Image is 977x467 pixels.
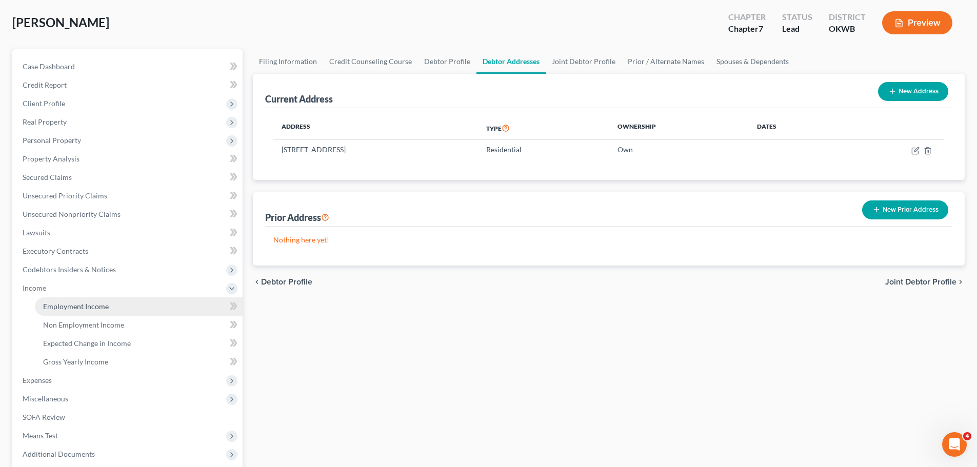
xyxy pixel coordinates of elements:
[418,49,476,74] a: Debtor Profile
[862,200,948,219] button: New Prior Address
[23,80,67,89] span: Credit Report
[14,57,243,76] a: Case Dashboard
[253,278,312,286] button: chevron_left Debtor Profile
[728,11,766,23] div: Chapter
[43,357,108,366] span: Gross Yearly Income
[273,116,478,140] th: Address
[14,168,243,187] a: Secured Claims
[265,211,329,224] div: Prior Address
[942,432,967,457] iframe: Intercom live chat
[43,302,109,311] span: Employment Income
[23,431,58,440] span: Means Test
[253,278,261,286] i: chevron_left
[609,140,749,159] td: Own
[14,187,243,205] a: Unsecured Priority Claims
[609,116,749,140] th: Ownership
[23,173,72,181] span: Secured Claims
[14,408,243,427] a: SOFA Review
[476,49,546,74] a: Debtor Addresses
[878,82,948,101] button: New Address
[35,316,243,334] a: Non Employment Income
[261,278,312,286] span: Debtor Profile
[478,116,609,140] th: Type
[265,93,333,105] div: Current Address
[253,49,323,74] a: Filing Information
[23,265,116,274] span: Codebtors Insiders & Notices
[963,432,971,440] span: 4
[728,23,766,35] div: Chapter
[23,117,67,126] span: Real Property
[35,353,243,371] a: Gross Yearly Income
[35,297,243,316] a: Employment Income
[885,278,956,286] span: Joint Debtor Profile
[759,24,763,33] span: 7
[478,140,609,159] td: Residential
[749,116,840,140] th: Dates
[14,205,243,224] a: Unsecured Nonpriority Claims
[23,62,75,71] span: Case Dashboard
[323,49,418,74] a: Credit Counseling Course
[12,15,109,30] span: [PERSON_NAME]
[35,334,243,353] a: Expected Change in Income
[882,11,952,34] button: Preview
[23,210,121,218] span: Unsecured Nonpriority Claims
[23,228,50,237] span: Lawsuits
[546,49,622,74] a: Joint Debtor Profile
[23,136,81,145] span: Personal Property
[273,140,478,159] td: [STREET_ADDRESS]
[23,99,65,108] span: Client Profile
[23,154,79,163] span: Property Analysis
[23,413,65,421] span: SOFA Review
[14,242,243,260] a: Executory Contracts
[43,320,124,329] span: Non Employment Income
[23,191,107,200] span: Unsecured Priority Claims
[782,11,812,23] div: Status
[23,450,95,458] span: Additional Documents
[622,49,710,74] a: Prior / Alternate Names
[14,76,243,94] a: Credit Report
[14,150,243,168] a: Property Analysis
[43,339,131,348] span: Expected Change in Income
[23,247,88,255] span: Executory Contracts
[23,283,46,292] span: Income
[956,278,965,286] i: chevron_right
[885,278,965,286] button: Joint Debtor Profile chevron_right
[273,235,944,245] p: Nothing here yet!
[23,376,52,384] span: Expenses
[829,23,866,35] div: OKWB
[23,394,68,403] span: Miscellaneous
[14,224,243,242] a: Lawsuits
[710,49,795,74] a: Spouses & Dependents
[829,11,866,23] div: District
[782,23,812,35] div: Lead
